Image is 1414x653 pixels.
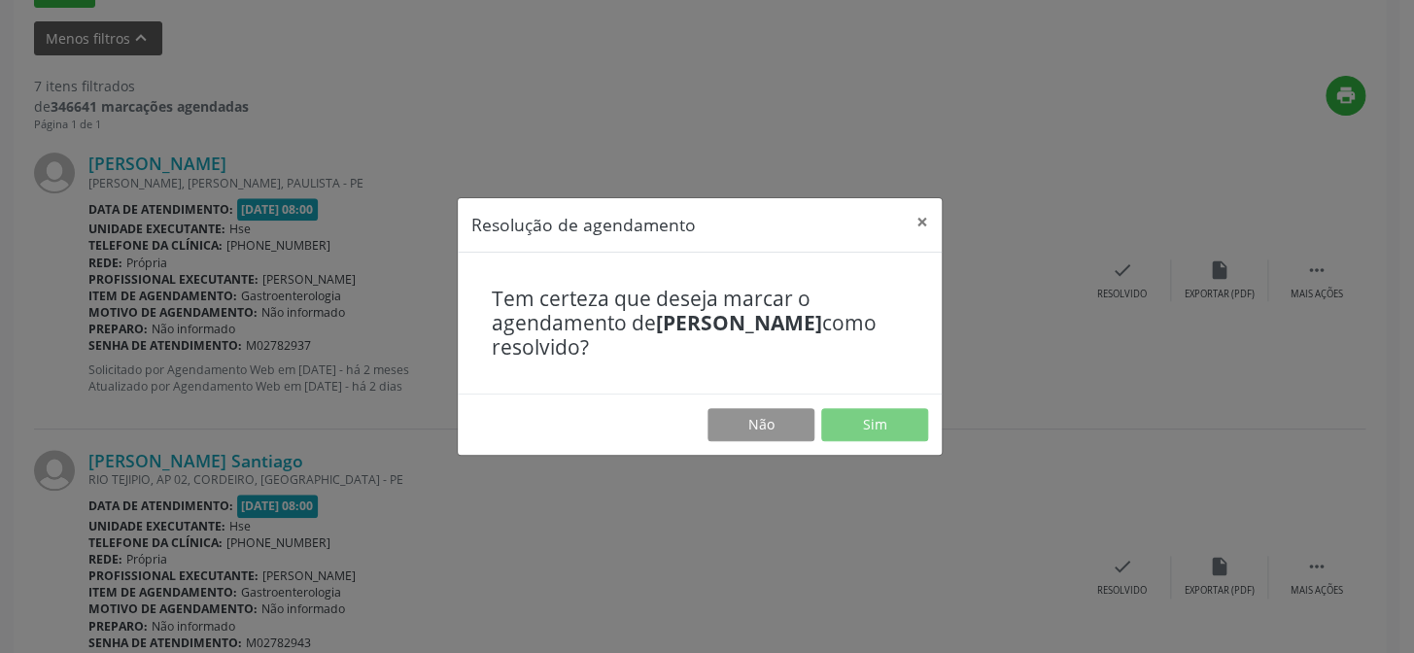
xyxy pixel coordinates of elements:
[471,212,696,237] h5: Resolução de agendamento
[707,408,814,441] button: Não
[656,309,822,336] b: [PERSON_NAME]
[492,287,908,361] h4: Tem certeza que deseja marcar o agendamento de como resolvido?
[821,408,928,441] button: Sim
[903,198,942,246] button: Close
